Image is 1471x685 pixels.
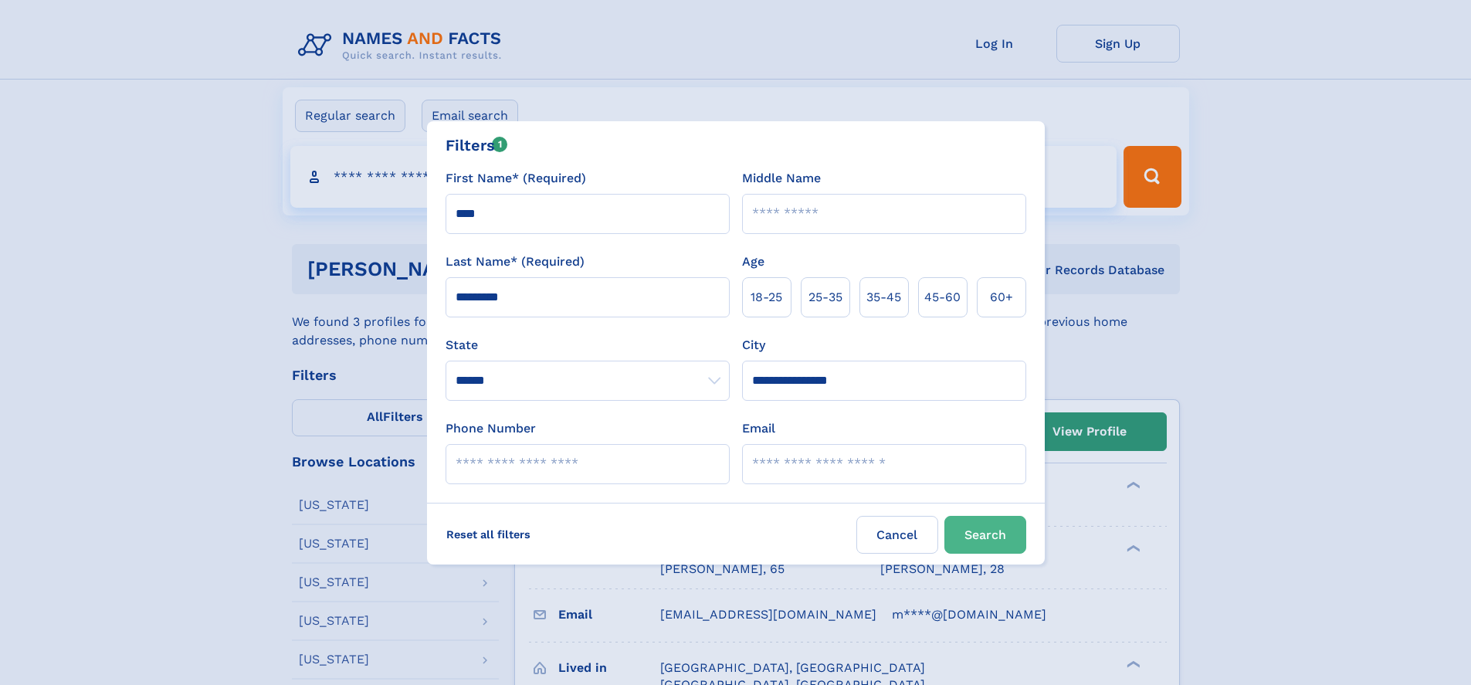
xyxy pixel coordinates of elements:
[446,253,585,271] label: Last Name* (Required)
[446,419,536,438] label: Phone Number
[742,419,775,438] label: Email
[446,134,508,157] div: Filters
[742,336,765,354] label: City
[446,169,586,188] label: First Name* (Required)
[866,288,901,307] span: 35‑45
[808,288,842,307] span: 25‑35
[944,516,1026,554] button: Search
[742,169,821,188] label: Middle Name
[751,288,782,307] span: 18‑25
[990,288,1013,307] span: 60+
[924,288,961,307] span: 45‑60
[856,516,938,554] label: Cancel
[446,336,730,354] label: State
[742,253,764,271] label: Age
[436,516,541,553] label: Reset all filters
